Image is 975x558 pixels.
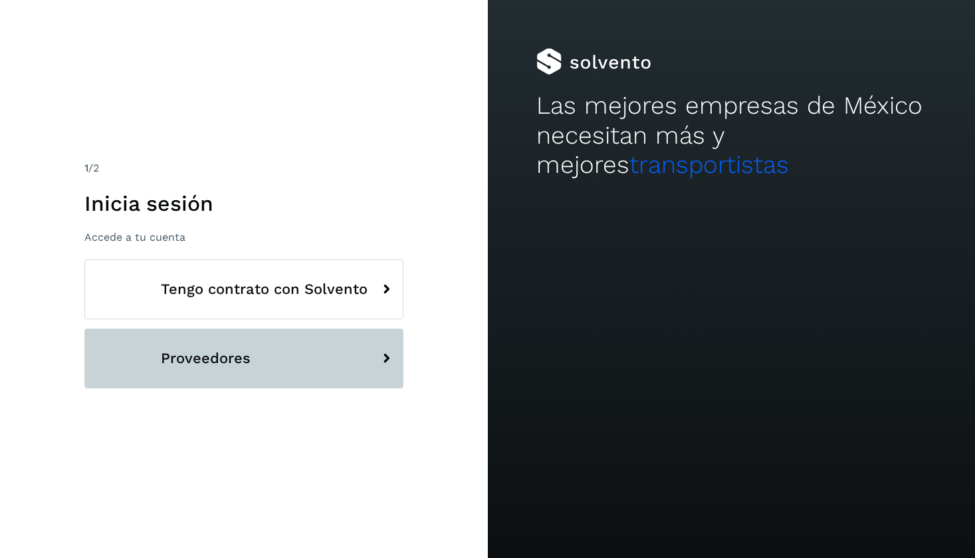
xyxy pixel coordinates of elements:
[629,150,789,179] span: transportistas
[84,259,403,319] button: Tengo contrato con Solvento
[84,191,403,216] h1: Inicia sesión
[536,91,926,180] h2: Las mejores empresas de México necesitan más y mejores
[84,160,403,176] div: /2
[161,350,251,366] span: Proveedores
[161,281,368,297] span: Tengo contrato con Solvento
[84,231,403,243] p: Accede a tu cuenta
[84,329,403,388] button: Proveedores
[84,162,88,174] span: 1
